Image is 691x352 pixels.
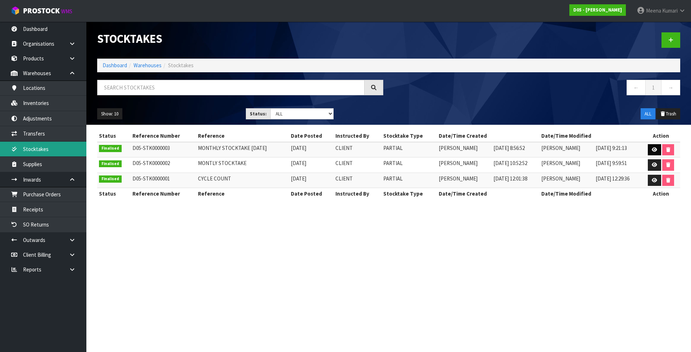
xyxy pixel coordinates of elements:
th: Date/Time Created [437,188,539,200]
span: [PERSON_NAME] [439,145,478,151]
span: [DATE] 10:52:52 [493,160,527,166]
span: CLIENT [335,145,353,151]
span: Finalised [99,145,122,152]
th: Stocktake Type [381,188,437,200]
th: Action [642,130,680,142]
th: Reference Number [131,130,196,142]
th: Stocktake Type [381,130,437,142]
span: [DATE] 12:01:38 [493,175,527,182]
nav: Page navigation [394,80,680,97]
span: [PERSON_NAME] [541,175,580,182]
span: [DATE] 9:59:51 [596,160,627,166]
th: Date Posted [289,188,334,200]
span: Meena [646,7,661,14]
h1: Stocktakes [97,32,383,45]
span: Stocktakes [168,62,194,69]
span: [DATE] 12:29:36 [596,175,629,182]
a: D05 - [PERSON_NAME] [569,4,626,16]
span: MONTHLY STOCKTAKE [DATE] [198,145,267,151]
span: ProStock [23,6,60,15]
input: Search stocktakes [97,80,365,95]
span: Finalised [99,160,122,168]
th: Date/Time Modified [539,130,642,142]
span: D05-STK0000001 [132,175,170,182]
span: D05-STK0000003 [132,145,170,151]
img: cube-alt.png [11,6,20,15]
th: Status [97,130,131,142]
span: [DATE] [291,160,306,166]
span: [PERSON_NAME] [541,145,580,151]
a: 1 [645,80,661,95]
span: [DATE] 8:56:52 [493,145,525,151]
span: CYCLE COUNT [198,175,231,182]
button: ALL [641,108,655,120]
th: Reference [196,130,289,142]
span: PARTIAL [383,145,403,151]
th: Date/Time Created [437,130,539,142]
small: WMS [61,8,72,15]
span: [DATE] [291,145,306,151]
a: ← [627,80,646,95]
span: PARTIAL [383,175,403,182]
span: PARTIAL [383,160,403,166]
th: Status [97,188,131,200]
th: Reference [196,188,289,200]
a: Dashboard [103,62,127,69]
span: CLIENT [335,175,353,182]
span: [DATE] [291,175,306,182]
a: Warehouses [134,62,162,69]
th: Instructed By [334,130,381,142]
span: [PERSON_NAME] [439,175,478,182]
span: MONTLY STOCKTAKE [198,160,247,166]
span: Kumari [662,7,678,14]
span: [PERSON_NAME] [541,160,580,166]
span: D05-STK0000002 [132,160,170,166]
th: Date Posted [289,130,334,142]
strong: D05 - [PERSON_NAME] [573,7,622,13]
a: → [661,80,680,95]
span: [DATE] 9:21:13 [596,145,627,151]
th: Instructed By [334,188,381,200]
button: Show: 10 [97,108,122,120]
span: Finalised [99,175,122,183]
strong: Status: [250,111,267,117]
button: Trash [656,108,680,120]
span: [PERSON_NAME] [439,160,478,166]
span: CLIENT [335,160,353,166]
th: Action [642,188,680,200]
th: Date/Time Modified [539,188,642,200]
th: Reference Number [131,188,196,200]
